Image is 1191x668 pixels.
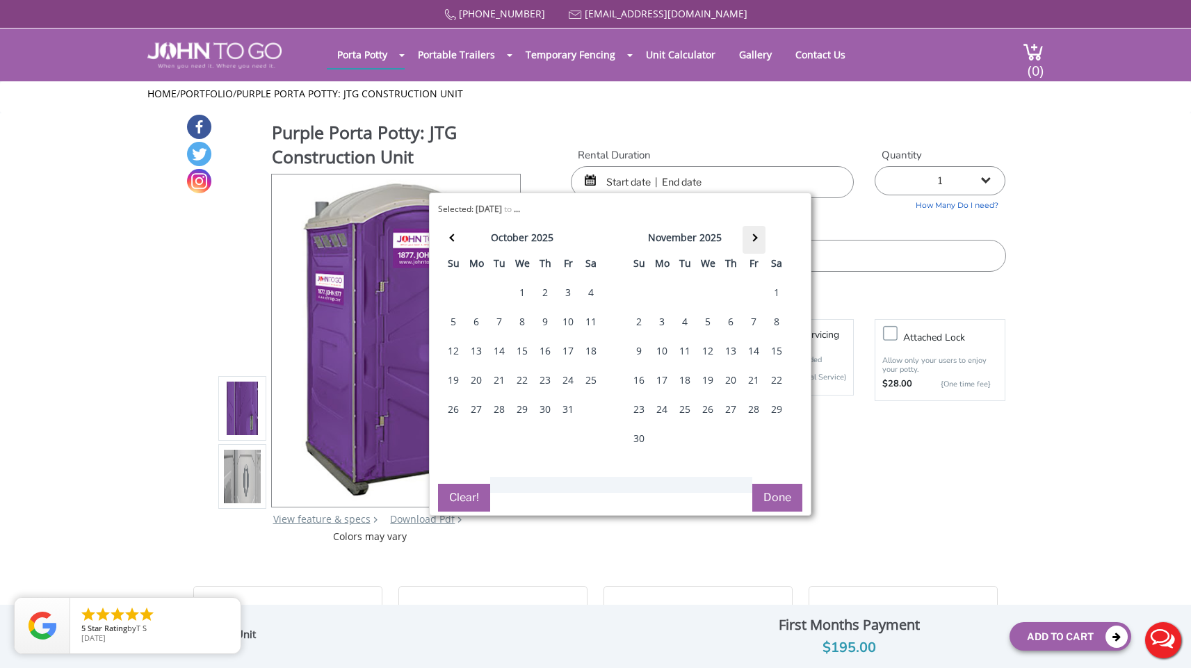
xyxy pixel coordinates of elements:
div: 10 [651,337,673,365]
div: 24 [557,366,579,394]
a: Instagram [187,169,211,193]
li:  [124,606,140,623]
div: 19 [442,366,464,394]
div: 5 [442,308,464,336]
div: First Months Payment [699,613,1000,637]
h3: Attached lock [903,329,1012,346]
div: 4 [580,279,602,307]
th: th [534,254,557,279]
th: we [697,254,720,279]
div: 16 [534,337,556,365]
img: Product [224,316,261,643]
a: Download Pdf [390,512,455,526]
a: Portable Trailers [407,41,505,68]
a: Facebook [187,115,211,139]
th: fr [743,254,765,279]
span: Star Rating [88,623,127,633]
div: 7 [743,308,765,336]
div: 11 [580,308,602,336]
a: Purple Porta Potty: JTG Construction Unit [236,87,463,100]
th: mo [465,254,488,279]
b: ... [514,203,520,215]
span: [DATE] [81,633,106,643]
div: 5 [697,308,719,336]
div: 12 [697,337,719,365]
div: 18 [674,366,696,394]
th: su [628,254,651,279]
a: Unit Calculator [635,41,726,68]
button: Clear! [438,484,490,512]
a: View feature & specs [273,512,371,526]
div: 1 [765,279,788,307]
div: 17 [651,366,673,394]
li:  [138,606,155,623]
div: 2025 [699,228,722,247]
div: 29 [765,396,788,423]
a: How Many Do I need? [875,195,1005,211]
span: by [81,624,229,634]
div: 21 [743,366,765,394]
div: 6 [465,308,487,336]
div: 29 [511,396,533,423]
div: 31 [557,396,579,423]
div: 3 [651,308,673,336]
th: sa [580,254,603,279]
div: 2025 [531,228,553,247]
div: 4 [674,308,696,336]
div: 3 [557,279,579,307]
div: 30 [628,425,650,453]
img: Call [444,9,456,21]
a: [EMAIL_ADDRESS][DOMAIN_NAME] [585,7,747,20]
span: (0) [1027,50,1044,80]
a: [PHONE_NUMBER] [459,7,545,20]
th: fr [557,254,580,279]
a: Temporary Fencing [515,41,626,68]
div: 18 [580,337,602,365]
li:  [95,606,111,623]
span: Selected: [438,203,473,215]
div: 27 [720,396,742,423]
div: 28 [488,396,510,423]
p: {One time fee} [919,377,991,391]
div: november [648,228,697,247]
a: Contact Us [785,41,856,68]
div: 15 [511,337,533,365]
li:  [109,606,126,623]
div: 13 [465,337,487,365]
img: right arrow icon [373,516,378,523]
span: 5 [81,623,86,633]
th: sa [765,254,788,279]
a: Home [147,87,177,100]
button: Live Chat [1135,612,1191,668]
div: 6 [720,308,742,336]
div: 21 [488,366,510,394]
div: 2 [534,279,556,307]
div: 20 [720,366,742,394]
ul: / / [147,87,1044,101]
img: Product [224,247,261,575]
div: 20 [465,366,487,394]
div: 23 [534,366,556,394]
b: [DATE] [476,203,502,215]
div: 14 [743,337,765,365]
a: Portfolio [180,87,233,100]
div: 22 [765,366,788,394]
label: Rental Duration [571,148,854,163]
img: cart a [1023,42,1044,61]
div: 24 [651,396,673,423]
p: Allow only your users to enjoy your potty. [882,356,998,374]
a: Twitter [187,142,211,166]
div: 13 [720,337,742,365]
h1: Purple Porta Potty: JTG Construction Unit [272,120,522,172]
li:  [80,606,97,623]
th: tu [674,254,697,279]
div: 1 [511,279,533,307]
div: 16 [628,366,650,394]
a: Gallery [729,41,782,68]
div: 10 [557,308,579,336]
div: 8 [765,308,788,336]
span: T S [136,623,147,633]
img: chevron.png [457,516,462,523]
div: 11 [674,337,696,365]
div: 12 [442,337,464,365]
